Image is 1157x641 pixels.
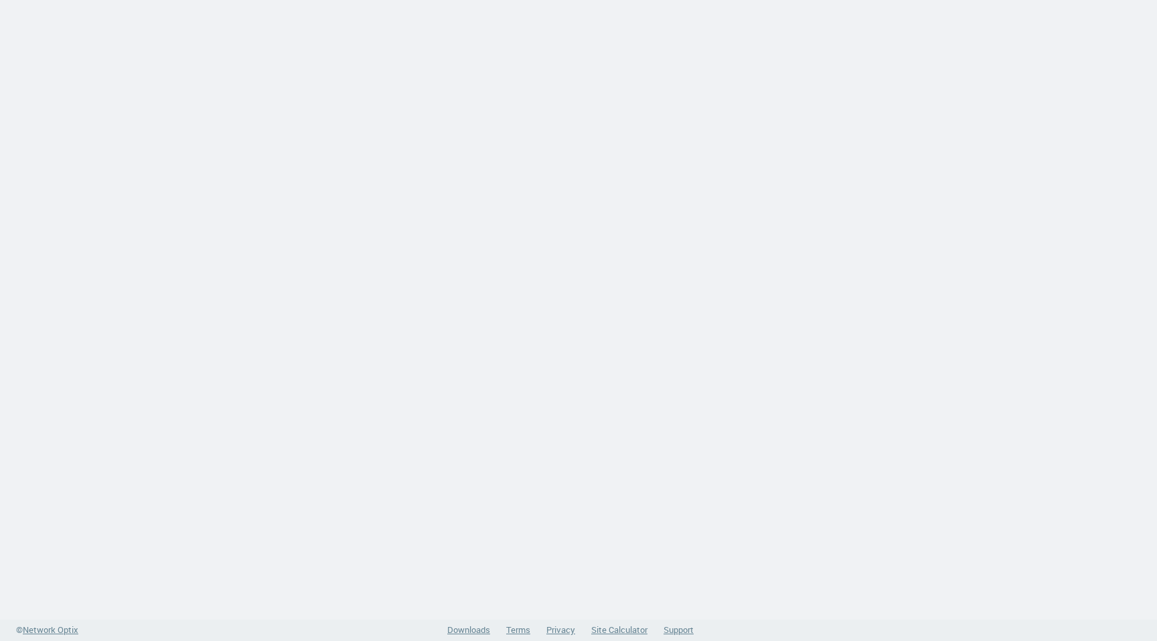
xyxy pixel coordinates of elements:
a: ©Network Optix [16,624,78,637]
a: Site Calculator [591,624,647,636]
a: Privacy [546,624,575,636]
a: Support [664,624,694,636]
span: Network Optix [23,624,78,636]
a: Downloads [447,624,490,636]
a: Terms [506,624,530,636]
